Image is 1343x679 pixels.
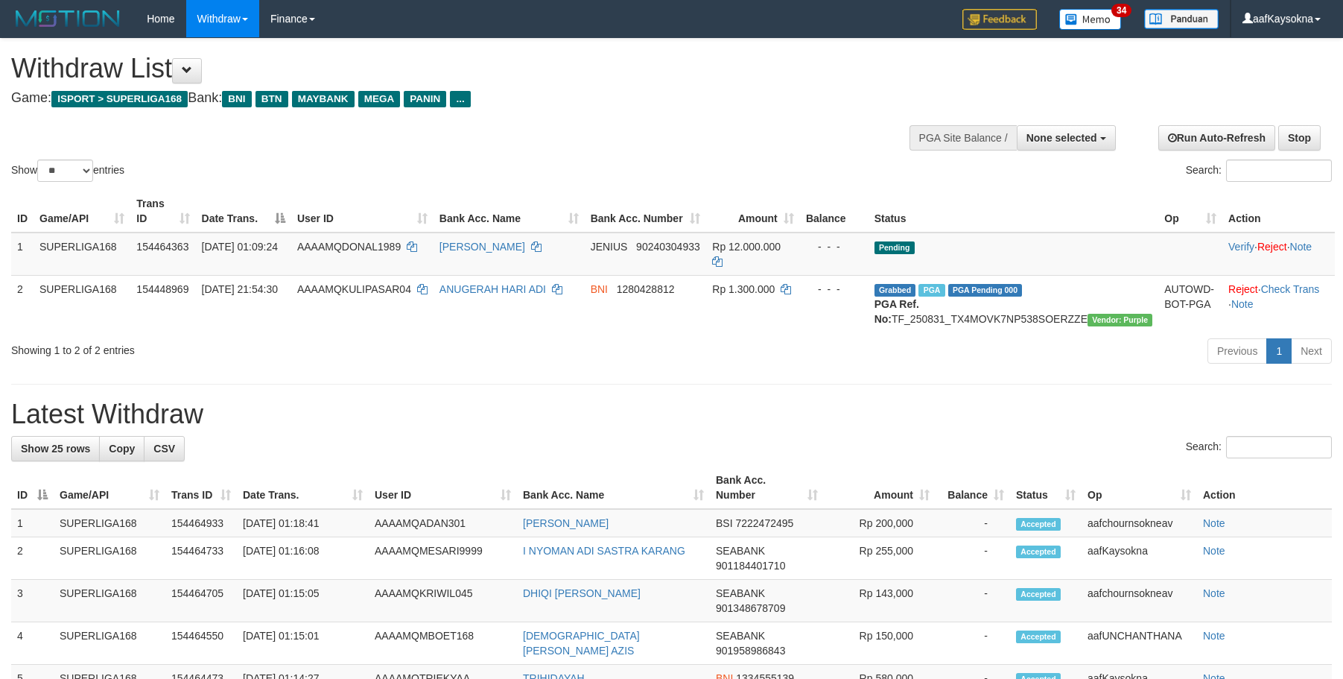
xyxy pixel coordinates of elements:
td: SUPERLIGA168 [34,275,130,332]
span: BNI [222,91,251,107]
td: 1 [11,233,34,276]
td: SUPERLIGA168 [54,537,165,580]
a: [PERSON_NAME] [523,517,609,529]
b: PGA Ref. No: [874,298,919,325]
span: [DATE] 21:54:30 [202,283,278,295]
th: Bank Acc. Name: activate to sort column ascending [517,467,710,509]
img: MOTION_logo.png [11,7,124,30]
td: · · [1222,275,1335,332]
a: Next [1291,338,1332,364]
td: Rp 255,000 [824,537,936,580]
span: BSI [716,517,733,529]
span: Pending [874,241,915,254]
span: Grabbed [874,284,916,297]
th: Op: activate to sort column ascending [1158,190,1222,233]
h1: Withdraw List [11,54,880,83]
td: aafchournsokneav [1082,509,1197,537]
th: Bank Acc. Number: activate to sort column ascending [710,467,824,509]
a: Reject [1228,283,1258,295]
td: AUTOWD-BOT-PGA [1158,275,1222,332]
th: Action [1222,190,1335,233]
th: Game/API: activate to sort column ascending [54,467,165,509]
span: CSV [153,443,175,455]
a: CSV [144,436,185,461]
th: Bank Acc. Number: activate to sort column ascending [585,190,707,233]
span: SEABANK [716,587,765,599]
label: Show entries [11,160,124,182]
th: Balance [800,190,869,233]
a: Show 25 rows [11,436,100,461]
td: 154464933 [165,509,237,537]
label: Search: [1186,436,1332,458]
a: Reject [1257,241,1287,253]
span: Copy 901958986843 to clipboard [716,645,785,657]
th: Action [1197,467,1332,509]
th: Amount: activate to sort column ascending [824,467,936,509]
th: ID: activate to sort column descending [11,467,54,509]
td: 154464733 [165,537,237,580]
a: Note [1203,545,1225,557]
span: BTN [255,91,288,107]
a: Note [1203,587,1225,599]
a: Check Trans [1261,283,1320,295]
td: [DATE] 01:15:05 [237,580,369,622]
th: Bank Acc. Name: activate to sort column ascending [434,190,585,233]
td: · · [1222,233,1335,276]
span: [DATE] 01:09:24 [202,241,278,253]
span: Show 25 rows [21,443,90,455]
th: ID [11,190,34,233]
span: ISPORT > SUPERLIGA168 [51,91,188,107]
a: Note [1203,630,1225,642]
span: Copy 901184401710 to clipboard [716,560,785,572]
th: Date Trans.: activate to sort column ascending [237,467,369,509]
td: [DATE] 01:15:01 [237,622,369,665]
span: 154464363 [136,241,188,253]
a: DHIQI [PERSON_NAME] [523,587,641,599]
th: Balance: activate to sort column ascending [936,467,1010,509]
a: Note [1203,517,1225,529]
td: 2 [11,275,34,332]
a: Stop [1278,125,1321,151]
span: Copy [109,443,135,455]
img: Feedback.jpg [962,9,1037,30]
th: Trans ID: activate to sort column ascending [130,190,195,233]
td: 3 [11,580,54,622]
th: Status [869,190,1159,233]
td: aafKaysokna [1082,537,1197,580]
span: 34 [1111,4,1131,17]
div: Showing 1 to 2 of 2 entries [11,337,548,358]
span: SEABANK [716,545,765,557]
td: - [936,509,1010,537]
td: [DATE] 01:18:41 [237,509,369,537]
select: Showentries [37,160,93,182]
a: [PERSON_NAME] [439,241,525,253]
td: - [936,580,1010,622]
span: JENIUS [591,241,628,253]
div: PGA Site Balance / [909,125,1017,151]
th: Date Trans.: activate to sort column descending [196,190,291,233]
td: 154464550 [165,622,237,665]
th: User ID: activate to sort column ascending [369,467,517,509]
span: Copy 1280428812 to clipboard [617,283,675,295]
span: BNI [591,283,608,295]
span: AAAAMQDONAL1989 [297,241,401,253]
a: Previous [1207,338,1267,364]
span: None selected [1026,132,1097,144]
a: Verify [1228,241,1254,253]
input: Search: [1226,160,1332,182]
span: ... [450,91,470,107]
div: - - - [806,282,863,297]
td: 4 [11,622,54,665]
span: SEABANK [716,630,765,642]
a: Note [1231,298,1254,310]
span: Copy 7222472495 to clipboard [735,517,793,529]
td: SUPERLIGA168 [54,622,165,665]
a: Run Auto-Refresh [1158,125,1275,151]
span: PANIN [404,91,446,107]
th: User ID: activate to sort column ascending [291,190,434,233]
a: [DEMOGRAPHIC_DATA][PERSON_NAME] AZIS [523,630,640,657]
span: Accepted [1016,631,1061,643]
td: 154464705 [165,580,237,622]
a: Copy [99,436,145,461]
span: Copy 90240304933 to clipboard [636,241,700,253]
